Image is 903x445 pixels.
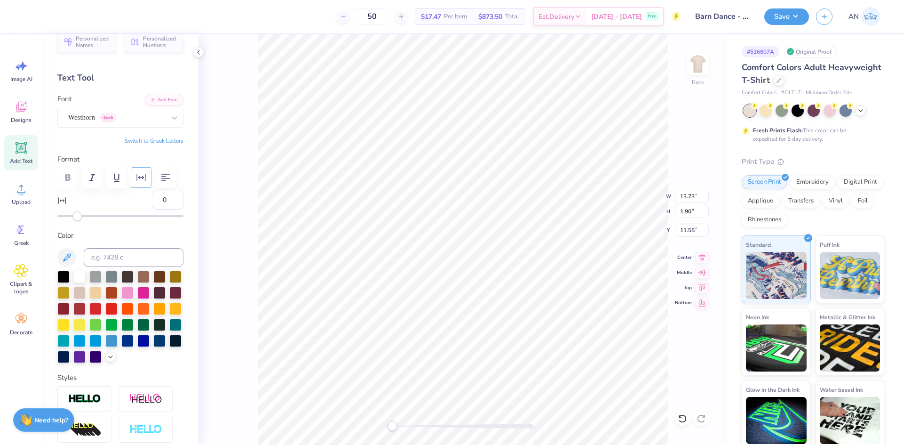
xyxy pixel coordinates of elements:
div: Digital Print [838,175,883,189]
div: Print Type [742,156,884,167]
div: Vinyl [823,194,849,208]
div: Applique [742,194,779,208]
strong: Need help? [34,416,68,425]
label: Styles [57,372,77,383]
img: Standard [746,252,807,299]
span: Glow in the Dark Ink [746,385,800,395]
span: Designs [11,116,32,124]
span: Greek [14,239,29,247]
img: Shadow [129,393,162,405]
input: Untitled Design [688,7,757,26]
span: Add Text [10,157,32,165]
img: Glow in the Dark Ink [746,397,807,444]
span: Puff Ink [820,240,840,250]
span: Image AI [10,75,32,83]
img: Back [689,55,707,73]
span: Top [675,284,692,291]
span: Per Item [444,12,467,22]
button: Personalized Names [57,31,116,53]
div: # 516807A [742,46,779,57]
span: Middle [675,269,692,276]
span: AN [848,11,859,22]
span: Clipart & logos [6,280,37,295]
div: Back [692,78,704,87]
button: Add Font [145,94,183,106]
div: Accessibility label [388,421,397,431]
strong: Fresh Prints Flash: [753,127,803,134]
div: Rhinestones [742,213,787,227]
label: Format [57,154,183,165]
div: Foil [852,194,874,208]
span: Total [505,12,519,22]
label: Font [57,94,71,105]
span: Est. Delivery [539,12,574,22]
span: $873.50 [478,12,502,22]
span: Upload [12,198,31,206]
a: AN [844,7,884,26]
div: Transfers [782,194,820,208]
img: Water based Ink [820,397,880,444]
img: Negative Space [129,424,162,435]
span: Bottom [675,299,692,307]
span: Metallic & Glitter Ink [820,312,875,322]
span: $17.47 [421,12,441,22]
div: Embroidery [790,175,835,189]
div: Original Proof [784,46,837,57]
input: – – [354,8,390,25]
div: Screen Print [742,175,787,189]
img: Metallic & Glitter Ink [820,324,880,372]
span: Decorate [10,329,32,336]
span: [DATE] - [DATE] [591,12,642,22]
button: Personalized Numbers [125,31,183,53]
img: Arlo Noche [861,7,880,26]
span: Personalized Names [76,35,111,49]
span: Free [648,13,657,20]
span: Standard [746,240,771,250]
input: e.g. 7428 c [84,248,183,267]
div: Accessibility label [72,211,82,221]
img: Puff Ink [820,252,880,299]
span: Water based Ink [820,385,863,395]
span: Minimum Order: 24 + [806,89,853,97]
span: Personalized Numbers [143,35,178,49]
img: Stroke [68,394,101,405]
span: Comfort Colors Adult Heavyweight T-Shirt [742,62,881,86]
span: Neon Ink [746,312,769,322]
label: Color [57,230,183,241]
div: Text Tool [57,72,183,84]
span: Center [675,254,692,261]
img: 3D Illusion [68,422,101,437]
button: Switch to Greek Letters [125,137,183,145]
span: Comfort Colors [742,89,776,97]
button: Save [764,8,809,25]
div: This color can be expedited for 5 day delivery. [753,126,869,143]
img: Neon Ink [746,324,807,372]
span: # C1717 [781,89,801,97]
